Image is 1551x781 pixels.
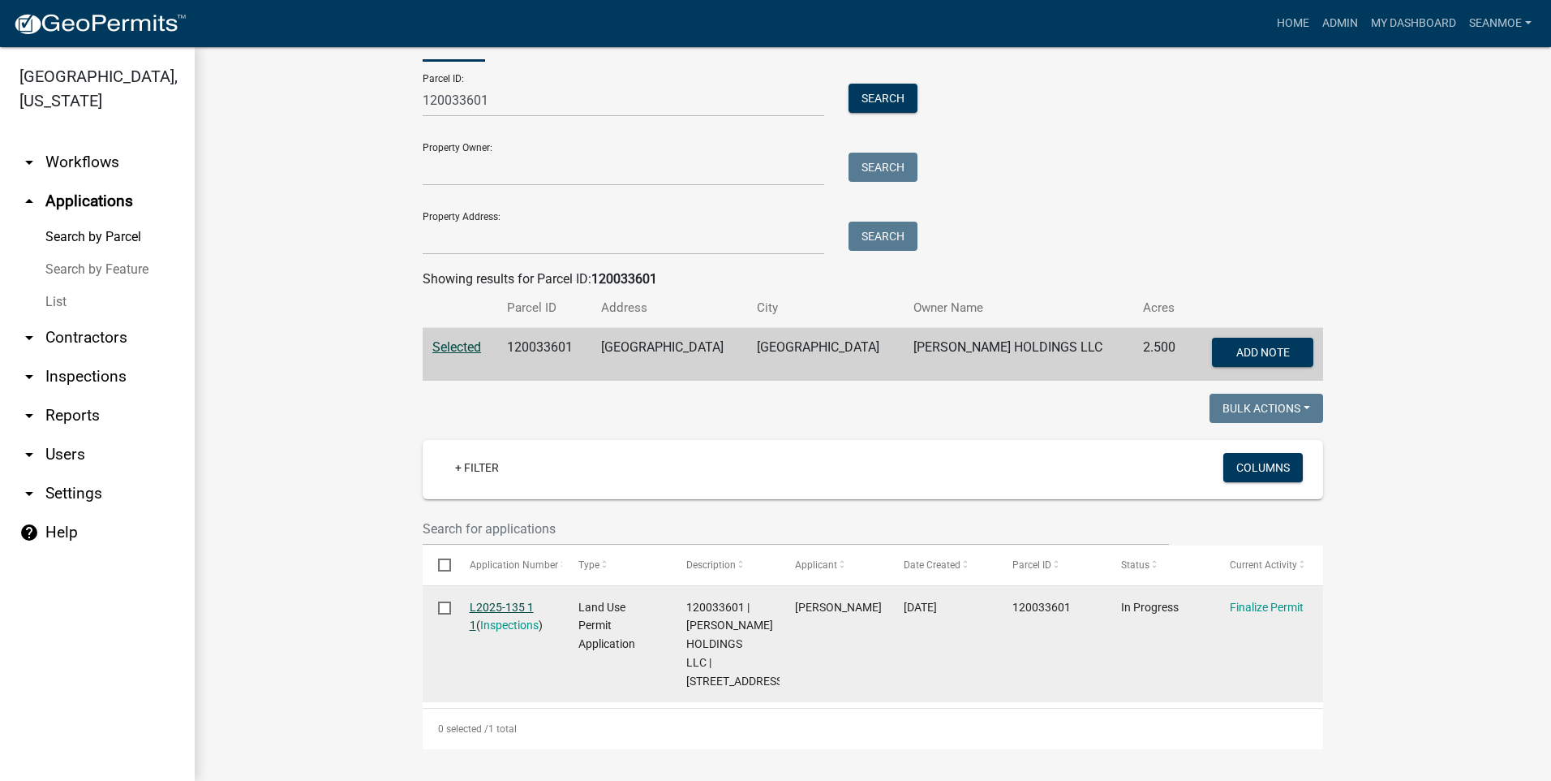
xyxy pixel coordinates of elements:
span: Date Created [904,559,960,571]
i: arrow_drop_up [19,192,39,211]
i: help [19,523,39,542]
span: 09/09/2025 [904,601,937,614]
span: Curtis J Fernholz [795,601,882,614]
td: [GEOGRAPHIC_DATA] [591,328,748,382]
span: Application Number [470,559,558,571]
button: Add Note [1212,338,1313,367]
span: Description [686,559,736,571]
i: arrow_drop_down [19,367,39,386]
datatable-header-cell: Date Created [888,546,997,585]
a: SeanMoe [1463,8,1538,39]
th: Parcel ID [497,289,591,327]
i: arrow_drop_down [19,445,39,464]
a: Finalize Permit [1230,601,1304,614]
i: arrow_drop_down [19,153,39,172]
i: arrow_drop_down [19,328,39,347]
div: Showing results for Parcel ID: [423,270,1323,289]
button: Columns [1223,453,1303,482]
button: Search [849,153,917,182]
input: Search for applications [423,512,1169,546]
datatable-header-cell: Applicant [780,546,888,585]
th: Address [591,289,748,327]
td: 120033601 [497,328,591,382]
datatable-header-cell: Description [671,546,780,585]
i: arrow_drop_down [19,484,39,503]
td: [GEOGRAPHIC_DATA] [747,328,904,382]
td: [PERSON_NAME] HOLDINGS LLC [904,328,1133,382]
datatable-header-cell: Status [1106,546,1214,585]
th: Owner Name [904,289,1133,327]
i: arrow_drop_down [19,406,39,425]
a: Admin [1316,8,1364,39]
div: 1 total [423,709,1323,749]
datatable-header-cell: Application Number [453,546,562,585]
datatable-header-cell: Parcel ID [997,546,1106,585]
span: Add Note [1235,346,1289,359]
a: Inspections [480,619,539,632]
th: City [747,289,904,327]
datatable-header-cell: Current Activity [1214,546,1323,585]
a: Home [1270,8,1316,39]
a: Selected [432,339,481,355]
a: L2025-135 1 1 [470,601,534,632]
span: Parcel ID [1012,559,1051,571]
datatable-header-cell: Select [423,546,453,585]
strong: 120033601 [591,271,657,287]
span: Land Use Permit Application [578,601,635,651]
datatable-header-cell: Type [562,546,671,585]
span: 120033601 | BENOIT HOLDINGS LLC | 7610 JASMINE LOOP NW [686,601,786,688]
a: My Dashboard [1364,8,1463,39]
span: Current Activity [1230,559,1297,571]
div: ( ) [470,598,548,636]
span: Type [578,559,599,571]
button: Search [849,222,917,251]
button: Bulk Actions [1209,394,1323,423]
span: Status [1121,559,1149,571]
th: Acres [1133,289,1190,327]
a: + Filter [442,453,512,482]
span: Applicant [795,559,837,571]
td: 2.500 [1133,328,1190,382]
button: Search [849,84,917,113]
span: 0 selected / [438,723,488,735]
span: 120033601 [1012,601,1071,614]
span: In Progress [1121,601,1179,614]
